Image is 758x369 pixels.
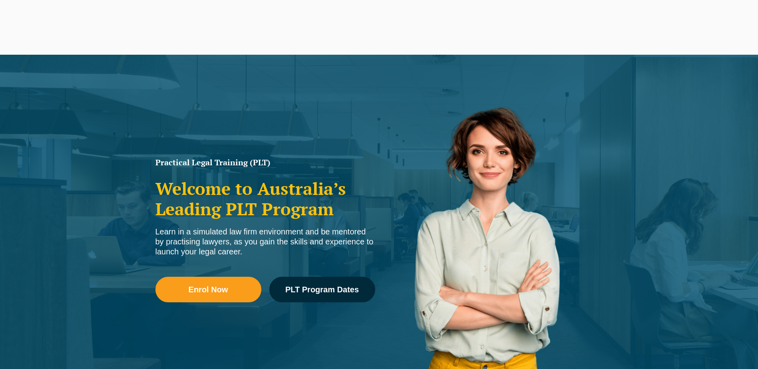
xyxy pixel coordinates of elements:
span: Enrol Now [189,286,228,294]
h1: Practical Legal Training (PLT) [155,159,375,167]
h2: Welcome to Australia’s Leading PLT Program [155,179,375,219]
div: Learn in a simulated law firm environment and be mentored by practising lawyers, as you gain the ... [155,227,375,257]
a: Enrol Now [155,277,261,302]
span: PLT Program Dates [285,286,359,294]
a: PLT Program Dates [269,277,375,302]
